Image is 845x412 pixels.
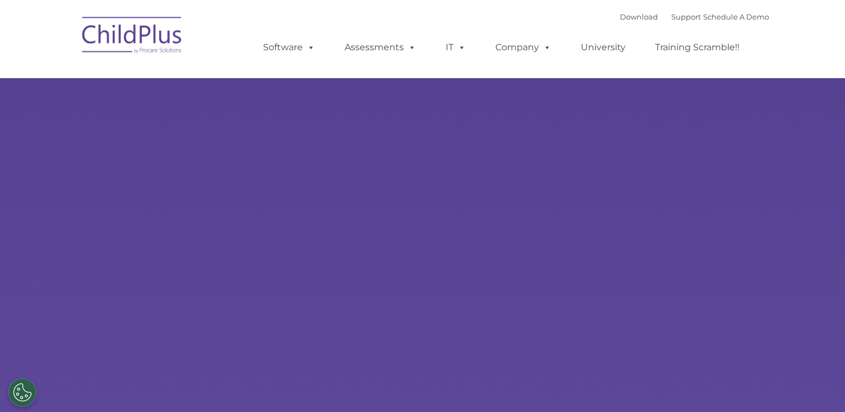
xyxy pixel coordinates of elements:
a: University [570,36,637,59]
a: Download [620,12,658,21]
font: | [620,12,769,21]
a: Schedule A Demo [703,12,769,21]
a: Assessments [333,36,427,59]
a: Company [484,36,562,59]
a: IT [435,36,477,59]
img: ChildPlus by Procare Solutions [77,9,188,65]
button: Cookies Settings [8,379,36,406]
a: Software [252,36,326,59]
a: Training Scramble!! [644,36,751,59]
a: Support [671,12,701,21]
